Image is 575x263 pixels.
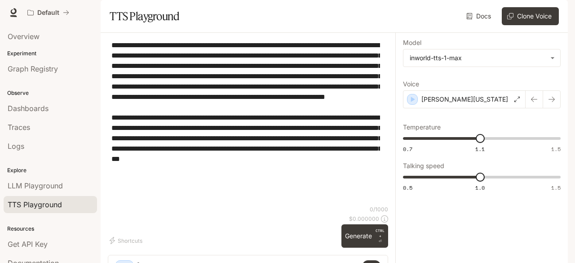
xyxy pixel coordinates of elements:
span: 1.5 [551,184,561,192]
p: Talking speed [403,163,444,169]
p: ⏎ [376,228,385,244]
p: Voice [403,81,419,87]
p: Default [37,9,59,17]
div: inworld-tts-1-max [403,49,560,67]
button: All workspaces [23,4,73,22]
span: 1.0 [475,184,485,192]
span: 0.5 [403,184,412,192]
span: 1.5 [551,145,561,153]
h1: TTS Playground [110,7,179,25]
button: Clone Voice [502,7,559,25]
button: Shortcuts [108,233,146,248]
a: Docs [464,7,495,25]
button: GenerateCTRL +⏎ [341,224,388,248]
span: 0.7 [403,145,412,153]
p: CTRL + [376,228,385,239]
p: $ 0.000000 [349,215,379,223]
p: [PERSON_NAME][US_STATE] [421,95,508,104]
p: Temperature [403,124,441,130]
p: Model [403,40,421,46]
span: 1.1 [475,145,485,153]
div: inworld-tts-1-max [410,53,546,62]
